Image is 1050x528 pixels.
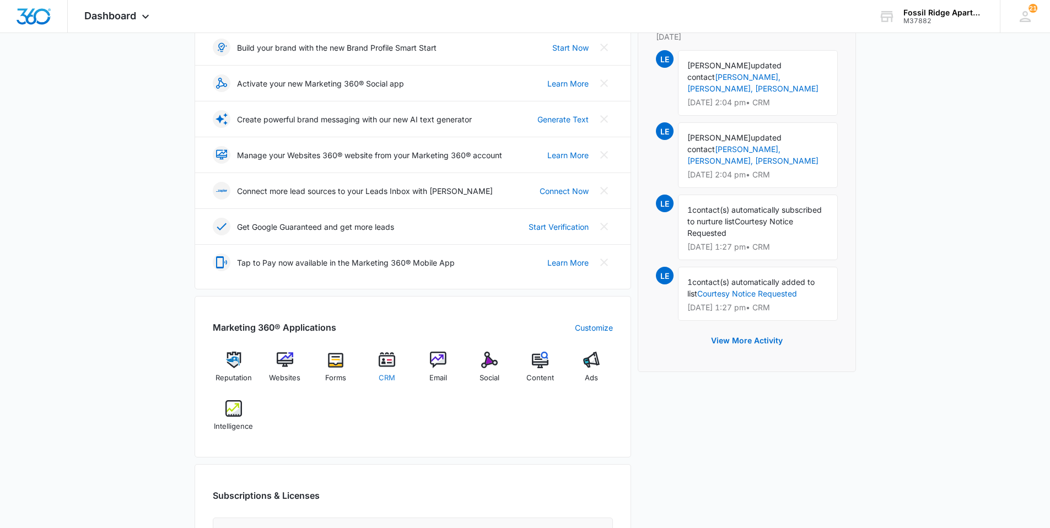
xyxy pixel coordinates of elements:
[237,149,502,161] p: Manage your Websites 360® website from your Marketing 360® account
[595,39,613,56] button: Close
[595,146,613,164] button: Close
[595,218,613,235] button: Close
[216,373,252,384] span: Reputation
[687,277,815,298] span: contact(s) automatically added to list
[269,373,300,384] span: Websites
[656,195,674,212] span: LE
[687,61,751,70] span: [PERSON_NAME]
[237,257,455,268] p: Tap to Pay now available in the Marketing 360® Mobile App
[656,267,674,284] span: LE
[687,205,822,226] span: contact(s) automatically subscribed to nurture list
[687,277,692,287] span: 1
[656,50,674,68] span: LE
[263,352,306,391] a: Websites
[213,321,336,334] h2: Marketing 360® Applications
[480,373,499,384] span: Social
[687,133,751,142] span: [PERSON_NAME]
[84,10,136,21] span: Dashboard
[315,352,357,391] a: Forms
[325,373,346,384] span: Forms
[526,373,554,384] span: Content
[687,72,819,93] a: [PERSON_NAME], [PERSON_NAME], [PERSON_NAME]
[595,74,613,92] button: Close
[656,122,674,140] span: LE
[519,352,562,391] a: Content
[540,185,589,197] a: Connect Now
[468,352,510,391] a: Social
[214,421,253,432] span: Intelligence
[697,289,797,298] a: Courtesy Notice Requested
[595,254,613,271] button: Close
[1029,4,1037,13] span: 21
[687,144,819,165] a: [PERSON_NAME], [PERSON_NAME], [PERSON_NAME]
[537,114,589,125] a: Generate Text
[547,149,589,161] a: Learn More
[379,373,395,384] span: CRM
[237,42,437,53] p: Build your brand with the new Brand Profile Smart Start
[213,352,255,391] a: Reputation
[237,221,394,233] p: Get Google Guaranteed and get more leads
[687,243,828,251] p: [DATE] 1:27 pm • CRM
[687,205,692,214] span: 1
[547,78,589,89] a: Learn More
[595,182,613,200] button: Close
[700,327,794,354] button: View More Activity
[585,373,598,384] span: Ads
[237,185,493,197] p: Connect more lead sources to your Leads Inbox with [PERSON_NAME]
[429,373,447,384] span: Email
[687,217,793,238] span: Courtesy Notice Requested
[237,78,404,89] p: Activate your new Marketing 360® Social app
[595,110,613,128] button: Close
[1029,4,1037,13] div: notifications count
[547,257,589,268] a: Learn More
[687,171,828,179] p: [DATE] 2:04 pm • CRM
[417,352,460,391] a: Email
[903,17,984,25] div: account id
[237,114,472,125] p: Create powerful brand messaging with our new AI text generator
[552,42,589,53] a: Start Now
[656,31,838,42] p: [DATE]
[687,304,828,311] p: [DATE] 1:27 pm • CRM
[575,322,613,333] a: Customize
[213,400,255,440] a: Intelligence
[687,99,828,106] p: [DATE] 2:04 pm • CRM
[570,352,613,391] a: Ads
[213,489,320,502] h2: Subscriptions & Licenses
[903,8,984,17] div: account name
[529,221,589,233] a: Start Verification
[366,352,408,391] a: CRM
